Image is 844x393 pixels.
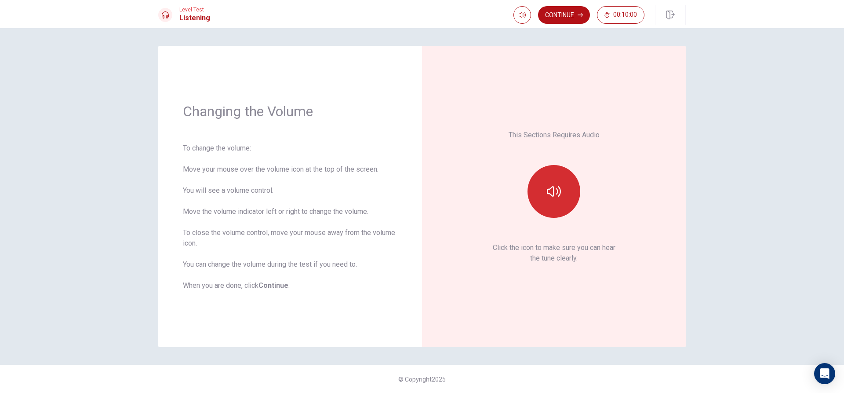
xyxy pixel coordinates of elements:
[398,376,446,383] span: © Copyright 2025
[183,103,397,120] h1: Changing the Volume
[258,281,288,290] b: Continue
[179,7,210,13] span: Level Test
[179,13,210,23] h1: Listening
[183,143,397,291] div: To change the volume: Move your mouse over the volume icon at the top of the screen. You will see...
[509,130,600,140] p: This Sections Requires Audio
[597,6,644,24] button: 00:10:00
[613,11,637,18] span: 00:10:00
[538,6,590,24] button: Continue
[814,363,835,384] div: Open Intercom Messenger
[493,242,615,264] p: Click the icon to make sure you can hear the tune clearly.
